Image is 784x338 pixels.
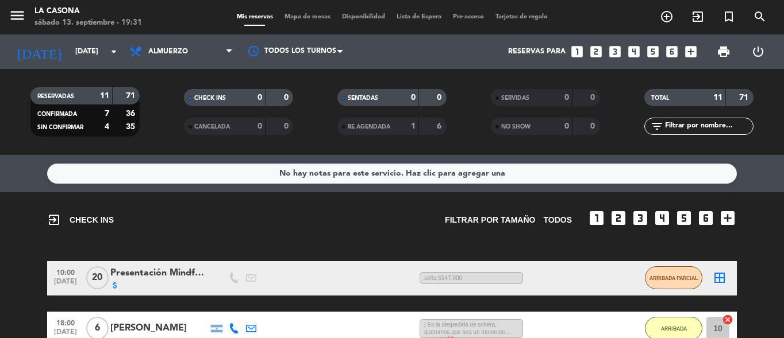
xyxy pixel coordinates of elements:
[609,209,628,227] i: looks_two
[258,94,262,102] strong: 0
[126,92,137,100] strong: 71
[501,95,529,101] span: SERVIDAS
[587,209,606,227] i: looks_one
[739,94,751,102] strong: 71
[194,124,230,130] span: CANCELADA
[713,271,727,285] i: border_all
[284,94,291,102] strong: 0
[148,48,188,56] span: Almuerzo
[231,14,279,20] span: Mis reservas
[753,10,767,24] i: search
[508,48,566,56] span: Reservas para
[645,44,660,59] i: looks_5
[437,94,444,102] strong: 0
[194,95,226,101] span: CHECK INS
[543,213,572,227] span: TODOS
[751,45,765,59] i: power_settings_new
[411,94,416,102] strong: 0
[126,110,137,118] strong: 36
[105,110,109,118] strong: 7
[47,213,61,227] i: exit_to_app
[570,44,585,59] i: looks_one
[9,7,26,28] button: menu
[650,275,698,281] span: ARRIBADA PARCIAL
[653,209,671,227] i: looks_4
[445,213,535,227] span: Filtrar por tamaño
[100,92,109,100] strong: 11
[741,34,775,69] div: LOG OUT
[391,14,447,20] span: Lista de Espera
[279,14,336,20] span: Mapa de mesas
[661,325,687,332] span: ARRIBADA
[34,17,142,29] div: sábado 13. septiembre - 19:31
[47,213,114,227] span: CHECK INS
[501,124,531,130] span: NO SHOW
[107,45,121,59] i: arrow_drop_down
[713,94,722,102] strong: 11
[51,278,80,291] span: [DATE]
[110,281,120,290] i: attach_money
[279,167,505,180] div: No hay notas para este servicio. Haz clic para agregar una
[650,119,664,133] i: filter_list
[37,94,74,99] span: RESERVADAS
[490,14,554,20] span: Tarjetas de regalo
[447,14,490,20] span: Pre-acceso
[651,95,669,101] span: TOTAL
[664,120,753,133] input: Filtrar por nombre...
[664,44,679,59] i: looks_6
[110,266,208,281] div: Presentación Mindfullnes
[627,44,641,59] i: looks_4
[348,124,390,130] span: RE AGENDADA
[589,44,604,59] i: looks_two
[51,265,80,278] span: 10:00
[722,10,736,24] i: turned_in_not
[718,209,737,227] i: add_box
[717,45,731,59] span: print
[683,44,698,59] i: add_box
[564,122,569,130] strong: 0
[675,209,693,227] i: looks_5
[608,44,622,59] i: looks_3
[590,94,597,102] strong: 0
[631,209,650,227] i: looks_3
[9,39,70,64] i: [DATE]
[37,125,83,130] span: SIN CONFIRMAR
[37,111,77,117] span: CONFIRMADA
[126,123,137,131] strong: 35
[336,14,391,20] span: Disponibilidad
[691,10,705,24] i: exit_to_app
[411,122,416,130] strong: 1
[437,122,444,130] strong: 6
[258,122,262,130] strong: 0
[284,122,291,130] strong: 0
[105,123,109,131] strong: 4
[9,7,26,24] i: menu
[420,272,523,284] span: seña $147.000
[34,6,142,17] div: La Casona
[51,316,80,329] span: 18:00
[110,321,208,336] div: [PERSON_NAME]
[348,95,378,101] span: SENTADAS
[564,94,569,102] strong: 0
[86,266,109,289] span: 20
[645,266,702,289] button: ARRIBADA PARCIAL
[590,122,597,130] strong: 0
[660,10,674,24] i: add_circle_outline
[697,209,715,227] i: looks_6
[722,314,733,325] i: cancel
